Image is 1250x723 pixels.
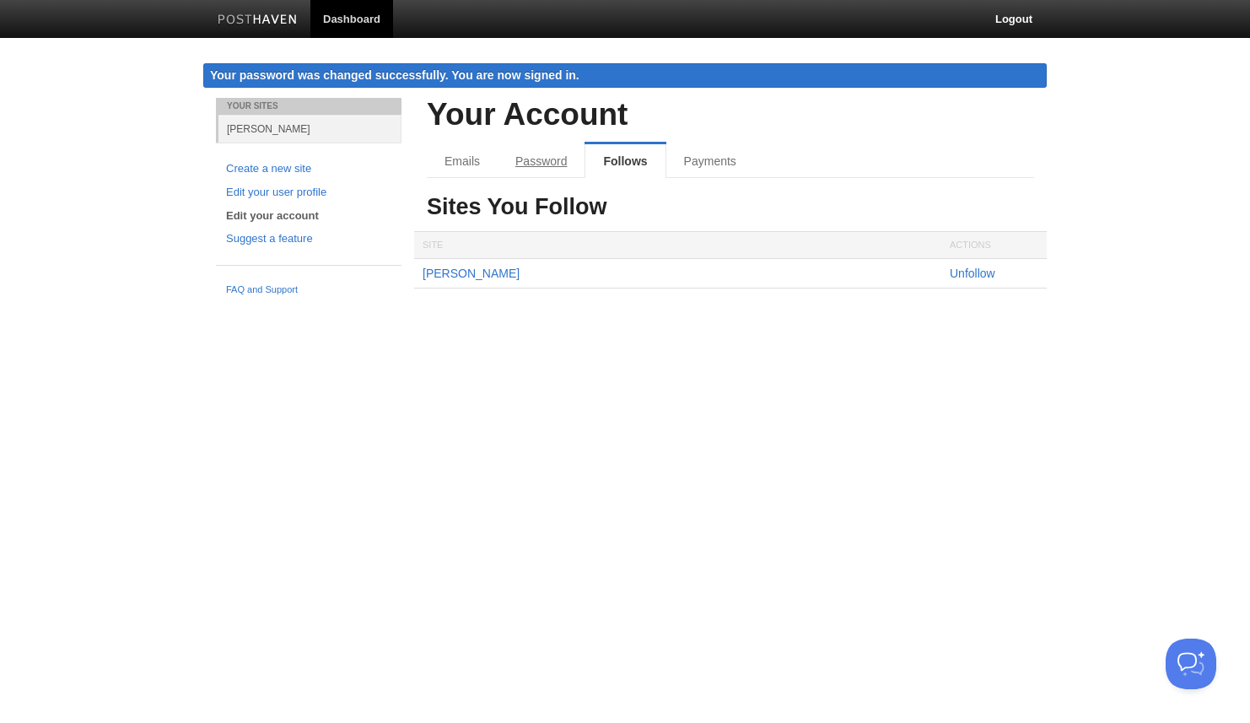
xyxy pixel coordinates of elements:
a: Edit your user profile [226,184,391,202]
iframe: Help Scout Beacon - Open [1166,639,1216,689]
a: [PERSON_NAME] [423,267,520,280]
div: Your password was changed successfully. You are now signed in. [203,63,1047,88]
a: Payments [666,144,754,178]
a: Suggest a feature [226,230,391,248]
a: Password [498,144,585,178]
a: [PERSON_NAME] [218,115,401,143]
a: Create a new site [226,160,391,178]
h3: Sites You Follow [427,195,1034,220]
img: Posthaven-bar [218,14,298,27]
h2: Your Account [427,98,1034,132]
a: Follows [585,144,665,178]
li: Your Sites [216,98,401,115]
div: Actions [941,232,1047,258]
a: FAQ and Support [226,283,391,298]
a: Unfollow [950,267,995,280]
a: Edit your account [226,208,391,225]
div: Site [414,232,941,258]
a: Emails [427,144,498,178]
